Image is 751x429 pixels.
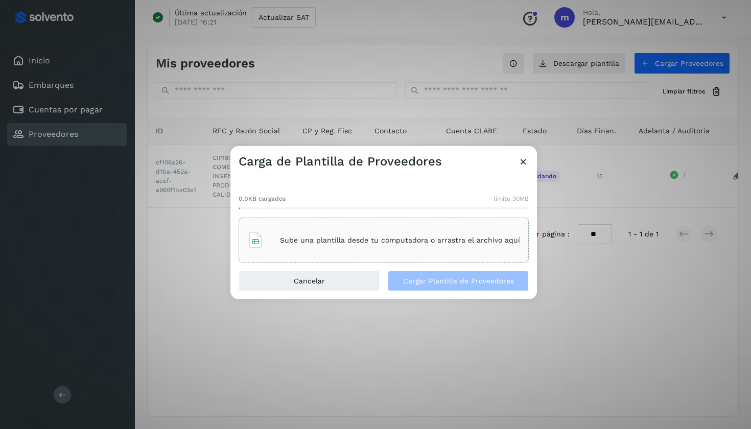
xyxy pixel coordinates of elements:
span: Cancelar [294,277,325,284]
span: 0.0KB cargados [239,194,286,203]
span: límite 30MB [494,194,529,203]
button: Cargar Plantilla de Proveedores [388,271,529,291]
h3: Carga de Plantilla de Proveedores [239,154,442,169]
button: Cancelar [239,271,380,291]
p: Sube una plantilla desde tu computadora o arrastra el archivo aquí [280,236,520,245]
span: Cargar Plantilla de Proveedores [403,277,514,284]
